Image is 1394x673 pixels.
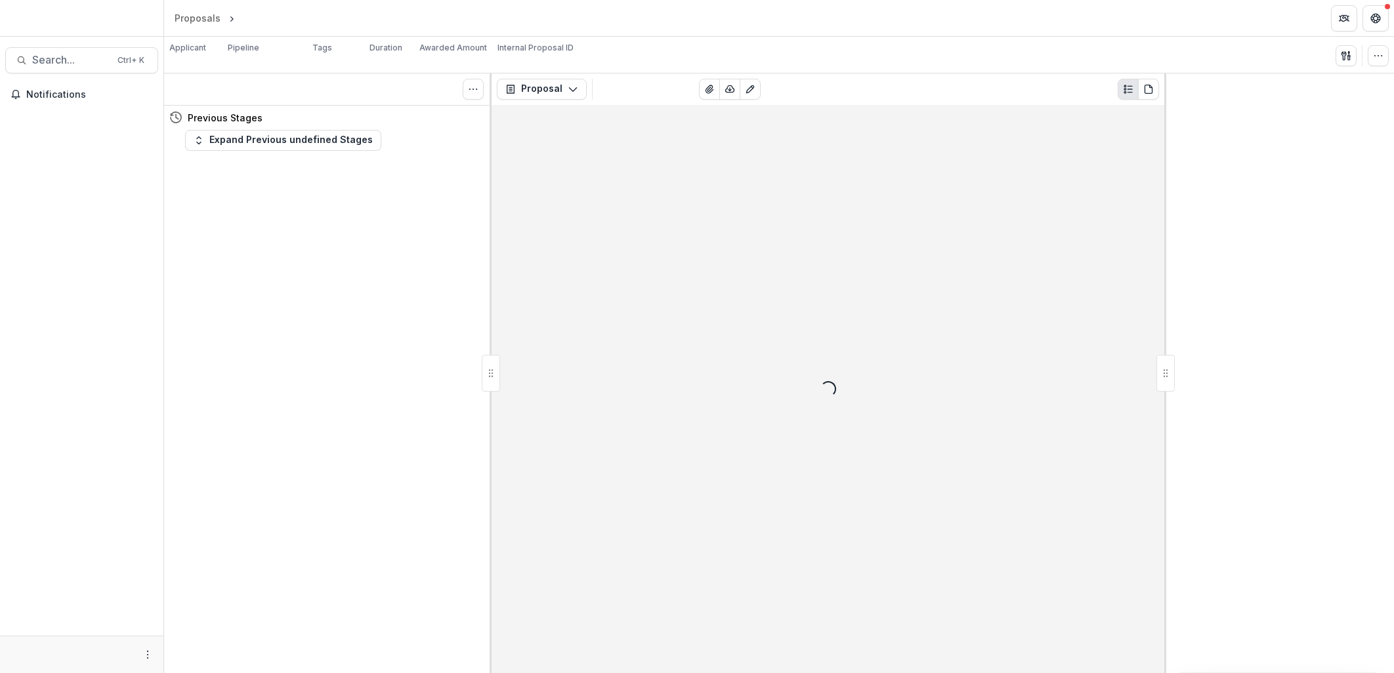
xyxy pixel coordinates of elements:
[463,79,484,100] button: Toggle View Cancelled Tasks
[5,84,158,105] button: Notifications
[169,9,293,28] nav: breadcrumb
[312,42,332,54] p: Tags
[497,42,574,54] p: Internal Proposal ID
[1362,5,1389,31] button: Get Help
[740,79,761,100] button: Edit as form
[140,647,156,663] button: More
[228,42,259,54] p: Pipeline
[169,9,226,28] a: Proposals
[26,89,153,100] span: Notifications
[5,47,158,73] button: Search...
[1118,79,1139,100] button: Plaintext view
[419,42,487,54] p: Awarded Amount
[1331,5,1357,31] button: Partners
[169,42,206,54] p: Applicant
[370,42,402,54] p: Duration
[188,111,263,125] h4: Previous Stages
[497,79,587,100] button: Proposal
[32,54,110,66] span: Search...
[175,11,221,25] div: Proposals
[185,130,381,151] button: Expand Previous undefined Stages
[1138,79,1159,100] button: PDF view
[699,79,720,100] button: View Attached Files
[115,53,147,68] div: Ctrl + K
